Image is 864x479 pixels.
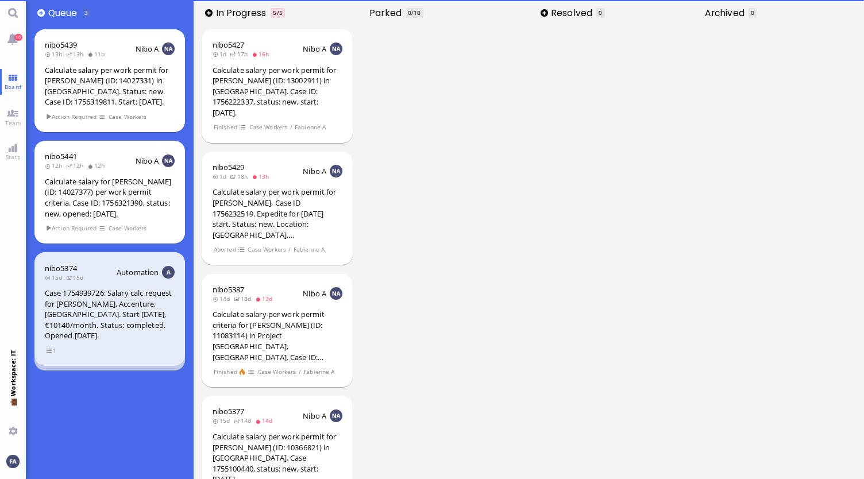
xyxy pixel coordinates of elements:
span: Nibo A [136,156,159,166]
span: 0 [408,9,411,17]
span: Case Workers [248,245,287,254]
span: 11h [87,50,109,58]
span: / [298,367,302,377]
span: 14d [213,295,234,303]
span: 12h [45,161,66,169]
span: 0 [599,9,602,17]
div: Calculate salary per work permit for [PERSON_NAME] (ID: 13002911) in [GEOGRAPHIC_DATA]. Case ID: ... [213,65,342,118]
span: Case Workers [257,367,296,377]
span: / [288,245,292,254]
span: 15d [213,416,234,424]
a: nibo5427 [213,40,245,50]
button: Add [205,9,213,17]
a: nibo5429 [213,162,245,172]
span: Fabienne A [293,245,325,254]
span: 13h [45,50,66,58]
span: Archived [705,6,749,20]
a: nibo5377 [213,406,245,416]
span: Case Workers [108,223,147,233]
span: 12h [87,161,109,169]
img: NA [330,410,342,422]
span: Fabienne A [294,122,326,132]
span: 15d [66,273,87,281]
span: /5 [277,9,283,17]
span: 12h [66,161,87,169]
span: Parked [369,6,405,20]
img: NA [330,165,342,177]
span: / [290,122,293,132]
img: NA [162,154,175,167]
a: nibo5439 [45,40,77,50]
span: 1d [213,50,230,58]
span: Fabienne A [303,367,335,377]
span: 💼 Workspace: IT [9,396,17,422]
div: Calculate salary per work permit for [PERSON_NAME], Case ID 1756232519. Expedite for [DATE] start... [213,187,342,240]
span: 3 [84,9,88,17]
span: 5 [273,9,276,17]
span: Team [2,119,24,127]
div: Calculate salary per work permit criteria for [PERSON_NAME] (ID: 11083114) in Project [GEOGRAPHIC... [213,309,342,362]
span: 10 [14,34,22,41]
a: nibo5374 [45,263,77,273]
span: Nibo A [303,411,326,421]
div: Calculate salary for [PERSON_NAME] (ID: 14027377) per work permit criteria. Case ID: 1756321390, ... [45,176,175,219]
span: 13d [255,295,276,303]
span: 13d [234,295,255,303]
span: Aborted [213,245,236,254]
a: nibo5441 [45,151,77,161]
span: 0 [751,9,754,17]
span: Nibo A [303,166,326,176]
span: In progress [216,6,270,20]
span: Action Required [45,112,97,122]
span: 17h [230,50,251,58]
span: In progress is overloaded [271,8,285,18]
span: Nibo A [136,44,159,54]
span: 1d [213,172,230,180]
span: 13h [66,50,87,58]
img: NA [162,43,175,55]
a: nibo5387 [213,284,245,295]
span: 18h [230,172,251,180]
span: Board [2,83,24,91]
button: Add [541,9,548,17]
img: NA [330,287,342,300]
img: Aut [162,266,175,279]
span: /10 [411,9,421,17]
span: Case Workers [108,112,147,122]
span: Resolved [551,6,596,20]
span: 14d [234,416,255,424]
span: Nibo A [303,288,326,299]
span: Queue [48,6,81,20]
span: 15d [45,273,66,281]
img: You [6,455,19,468]
span: 13h [252,172,273,180]
span: view 1 items [45,346,57,356]
div: Calculate salary per work permit for [PERSON_NAME] (ID: 14027331) in [GEOGRAPHIC_DATA]. Status: n... [45,65,175,107]
span: Action Required [45,223,97,233]
span: Case Workers [249,122,288,132]
button: Add [37,9,45,17]
div: Case 1754939726: Salary calc request for [PERSON_NAME], Accenture, [GEOGRAPHIC_DATA]. Start [DATE... [45,288,175,341]
img: NA [330,43,342,55]
span: 16h [252,50,273,58]
span: Automation [117,267,159,277]
span: Nibo A [303,44,326,54]
span: Finished [213,367,237,377]
span: 14d [255,416,276,424]
span: Finished [213,122,237,132]
span: Stats [3,153,23,161]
